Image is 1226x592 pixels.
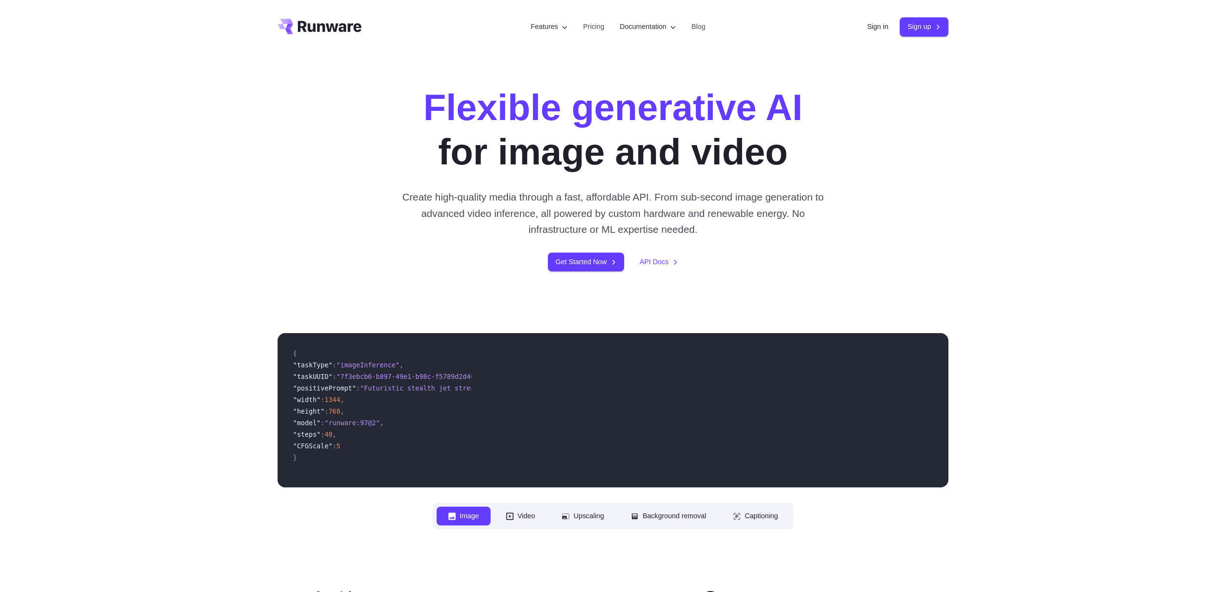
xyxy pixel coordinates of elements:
[531,21,568,32] label: Features
[400,361,403,369] span: ,
[293,361,333,369] span: "taskType"
[583,21,604,32] a: Pricing
[380,419,384,427] span: ,
[320,431,324,438] span: :
[278,19,361,34] a: Go to /
[336,373,486,380] span: "7f3ebcb6-b897-49e1-b98c-f5789d2d40d7"
[900,17,948,36] a: Sign up
[437,507,491,525] button: Image
[329,407,341,415] span: 768
[340,407,344,415] span: ,
[333,442,336,450] span: :
[324,407,328,415] span: :
[333,373,336,380] span: :
[293,442,333,450] span: "CFGScale"
[293,431,320,438] span: "steps"
[360,384,719,392] span: "Futuristic stealth jet streaking through a neon-lit cityscape with glowing purple exhaust"
[324,396,340,404] span: 1344
[867,21,888,32] a: Sign in
[640,256,678,268] a: API Docs
[324,419,380,427] span: "runware:97@2"
[336,442,340,450] span: 5
[324,431,332,438] span: 40
[293,384,356,392] span: "positivePrompt"
[424,86,803,128] strong: Flexible generative AI
[293,373,333,380] span: "taskUUID"
[548,253,624,271] a: Get Started Now
[293,454,297,461] span: }
[424,85,803,174] h1: for image and video
[293,419,320,427] span: "model"
[293,350,297,357] span: {
[333,431,336,438] span: ,
[619,507,718,525] button: Background removal
[340,396,344,404] span: ,
[399,189,828,237] p: Create high-quality media through a fast, affordable API. From sub-second image generation to adv...
[356,384,360,392] span: :
[293,407,324,415] span: "height"
[721,507,789,525] button: Captioning
[320,396,324,404] span: :
[494,507,547,525] button: Video
[620,21,676,32] label: Documentation
[333,361,336,369] span: :
[320,419,324,427] span: :
[692,21,706,32] a: Blog
[336,361,400,369] span: "imageInference"
[550,507,615,525] button: Upscaling
[293,396,320,404] span: "width"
